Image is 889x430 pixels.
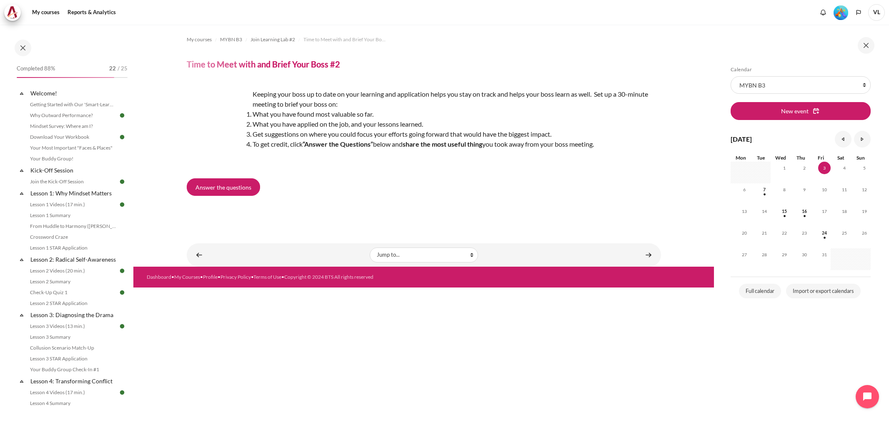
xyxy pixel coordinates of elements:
[303,36,387,43] span: Time to Meet with and Brief Your Boss #2
[758,227,771,239] span: 21
[187,35,212,45] a: My courses
[818,230,831,235] a: Friday, 24 October events
[18,166,26,175] span: Collapse
[187,36,212,43] span: My courses
[403,140,482,148] strong: share the most useful thing
[118,267,126,275] img: Done
[29,375,118,387] a: Lesson 4: Transforming Conflict
[187,59,340,70] h4: Time to Meet with and Brief Your Boss #2
[838,162,851,174] span: 4
[17,65,55,73] span: Completed 88%
[118,289,126,296] img: Done
[798,162,811,174] span: 2
[118,322,126,330] img: Done
[757,155,765,161] span: Tue
[775,155,786,161] span: Wed
[220,35,242,45] a: MYBN B3
[28,154,118,164] a: Your Buddy Group!
[739,284,781,299] a: Full calendar
[778,162,791,174] span: 1
[284,274,373,280] a: Copyright © 2024 BTS All rights reserved
[738,205,751,217] span: 13
[29,254,118,265] a: Lesson 2: Radical Self-Awareness
[798,227,811,239] span: 23
[28,332,118,342] a: Lesson 3 Summary
[18,377,26,385] span: Collapse
[28,298,118,308] a: Lesson 2 STAR Application
[29,4,63,21] a: My courses
[303,35,387,45] a: Time to Meet with and Brief Your Boss #2
[118,201,126,208] img: Done
[758,183,771,196] span: 7
[738,227,751,239] span: 20
[28,398,118,408] a: Lesson 4 Summary
[837,155,844,161] span: Sat
[731,66,871,300] section: Blocks
[798,248,811,261] span: 30
[858,183,871,196] span: 12
[818,248,831,261] span: 31
[28,200,118,210] a: Lesson 1 Videos (17 min.)
[303,140,373,148] strong: “Answer the Questions”
[7,6,18,19] img: Architeck
[731,102,871,120] button: New event
[758,248,771,261] span: 28
[830,5,851,20] a: Level #5
[28,132,118,142] a: Download Your Workbook
[778,248,791,261] span: 29
[147,273,453,281] div: • • • • •
[118,133,126,141] img: Done
[28,110,118,120] a: Why Outward Performance?
[796,155,805,161] span: Thu
[28,354,118,364] a: Lesson 3 STAR Application
[187,178,260,196] a: Answer the questions
[798,205,811,217] span: 16
[817,6,829,19] div: Show notification window with no new notifications
[28,277,118,287] a: Lesson 2 Summary
[838,227,851,239] span: 25
[250,36,295,43] span: Join Learning Lab #2
[253,140,594,148] span: To get credit, click below and you took away from your boss meeting.
[834,5,848,20] div: Level #5
[18,189,26,197] span: Collapse
[818,155,824,161] span: Fri
[818,205,831,217] span: 17
[852,6,865,19] button: Languages
[838,183,851,196] span: 11
[187,89,661,166] div: Keeping your boss up to date on your learning and application helps you stay on track and helps y...
[838,205,851,217] span: 18
[17,77,114,78] div: 88%
[758,205,771,217] span: 14
[868,4,885,21] a: User menu
[818,183,831,196] span: 10
[187,89,249,152] img: asD
[731,66,871,73] h5: Calendar
[28,121,118,131] a: Mindset Survey: Where am I?
[195,183,251,192] span: Answer the questions
[858,227,871,239] span: 26
[778,209,791,214] a: Wednesday, 15 October events
[28,221,118,231] a: From Huddle to Harmony ([PERSON_NAME]'s Story)
[118,178,126,185] img: Done
[28,100,118,110] a: Getting Started with Our 'Smart-Learning' Platform
[18,311,26,319] span: Collapse
[203,274,218,280] a: Profile
[28,365,118,375] a: Your Buddy Group Check-In #1
[118,112,126,119] img: Done
[133,25,714,267] section: Content
[738,183,751,196] span: 6
[203,119,661,129] li: What you have applied on the job, and your lessons learned.
[781,107,809,115] span: New event
[28,143,118,153] a: Your Most Important "Faces & Places"
[868,4,885,21] span: VL
[118,389,126,396] img: Done
[253,274,281,280] a: Terms of Use
[28,232,118,242] a: Crossword Craze
[250,35,295,45] a: Join Learning Lab #2
[29,187,118,199] a: Lesson 1: Why Mindset Matters
[798,183,811,196] span: 9
[28,387,118,397] a: Lesson 4 Videos (17 min.)
[28,321,118,331] a: Lesson 3 Videos (13 min.)
[147,274,171,280] a: Dashboard
[203,109,661,119] li: What you have found most valuable so far.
